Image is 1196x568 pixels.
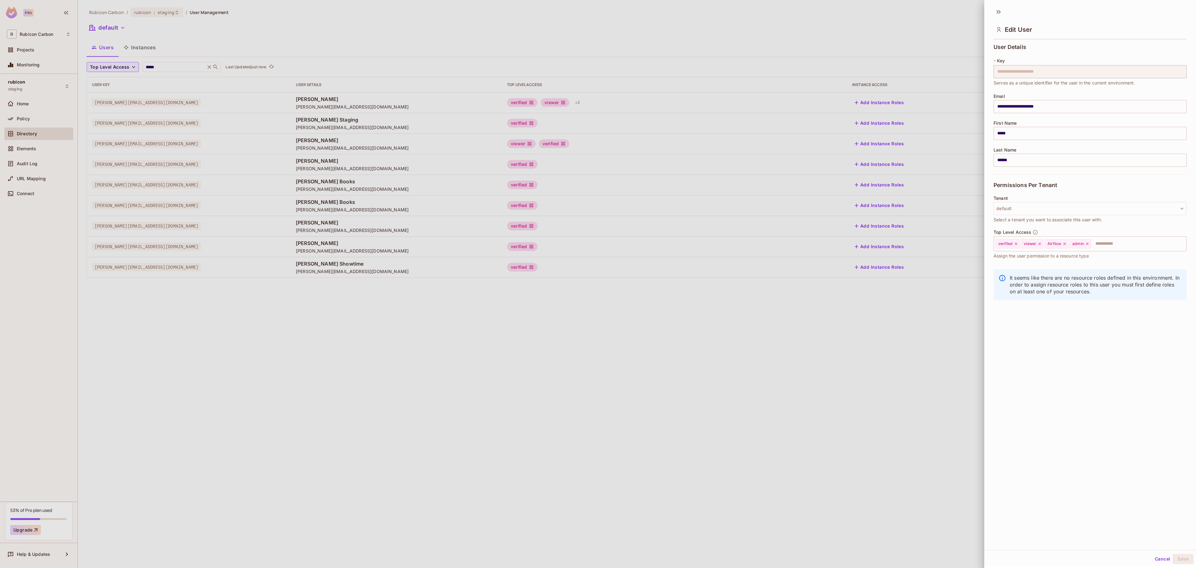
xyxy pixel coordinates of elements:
span: Assign the user permission to a resource type [994,253,1089,259]
button: Open [1183,243,1184,244]
span: Last Name [994,147,1016,152]
span: Airflow [1047,241,1061,246]
button: Cancel [1152,554,1173,564]
span: viewer [1024,241,1036,246]
span: First Name [994,121,1017,126]
button: default [994,202,1187,215]
p: It seems like there are no resource roles defined in this environment. In order to assign resourc... [1010,274,1182,295]
span: Edit User [1005,26,1032,33]
span: Key [997,58,1005,63]
div: Airflow [1045,239,1068,248]
div: verified [995,239,1020,248]
div: viewer [1021,239,1043,248]
span: admin [1072,241,1084,246]
span: User Details [994,44,1026,50]
span: Email [994,94,1005,99]
span: Select a tenant you want to associate this user with. [994,216,1102,223]
span: Permissions Per Tenant [994,182,1057,188]
span: verified [998,241,1013,246]
div: admin [1070,239,1091,248]
span: Top Level Access [994,230,1031,235]
span: Serves as a unique identifier for the user in the current environment. [994,79,1135,86]
span: Tenant [994,196,1008,201]
button: Save [1173,554,1194,564]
